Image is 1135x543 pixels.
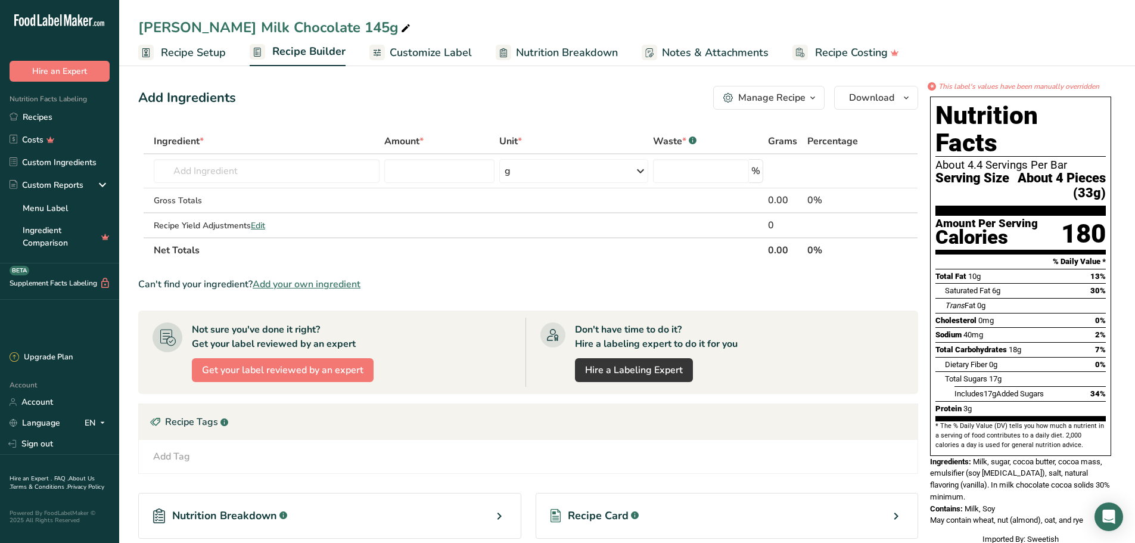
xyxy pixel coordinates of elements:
[930,457,971,466] span: Ingredients:
[834,86,918,110] button: Download
[1094,502,1123,531] div: Open Intercom Messenger
[10,483,67,491] a: Terms & Conditions .
[930,457,1110,501] span: Milk, sugar, cocoa butter, cocoa mass, emulsifier (soy [MEDICAL_DATA]), salt, natural flavoring (...
[384,134,424,148] span: Amount
[935,316,977,325] span: Cholesterol
[930,504,963,513] span: Contains:
[930,516,1083,525] span: May contain wheat, nut (almond), oat, and rye
[154,159,380,183] input: Add Ingredient
[161,45,226,61] span: Recipe Setup
[390,45,472,61] span: Customize Label
[505,164,511,178] div: g
[662,45,769,61] span: Notes & Attachments
[989,360,997,369] span: 0g
[935,229,1038,246] div: Calories
[945,301,975,310] span: Fat
[575,322,738,351] div: Don't have time to do it? Hire a labeling expert to do it for you
[1009,171,1106,200] span: About 4 Pieces (33g)
[977,301,985,310] span: 0g
[849,91,894,105] span: Download
[1095,316,1106,325] span: 0%
[1090,389,1106,398] span: 34%
[10,266,29,275] div: BETA
[935,272,966,281] span: Total Fat
[766,237,804,262] th: 0.00
[938,81,1099,92] i: This label's values have been manually overridden
[1009,345,1021,354] span: 18g
[807,134,858,148] span: Percentage
[568,508,629,524] span: Recipe Card
[945,286,990,295] span: Saturated Fat
[154,194,380,207] div: Gross Totals
[984,389,996,398] span: 17g
[250,38,346,67] a: Recipe Builder
[10,179,83,191] div: Custom Reports
[992,286,1000,295] span: 6g
[138,88,236,108] div: Add Ingredients
[67,483,104,491] a: Privacy Policy
[253,277,360,291] span: Add your own ingredient
[945,301,965,310] i: Trans
[713,86,825,110] button: Manage Recipe
[154,134,204,148] span: Ingredient
[192,358,374,382] button: Get your label reviewed by an expert
[192,322,356,351] div: Not sure you've done it right? Get your label reviewed by an expert
[1095,360,1106,369] span: 0%
[139,404,918,440] div: Recipe Tags
[989,374,1002,383] span: 17g
[251,220,265,231] span: Edit
[768,218,802,232] div: 0
[1061,218,1106,250] div: 180
[369,39,472,66] a: Customize Label
[768,134,797,148] span: Grams
[642,39,769,66] a: Notes & Attachments
[202,363,363,377] span: Get your label reviewed by an expert
[963,404,972,413] span: 3g
[10,510,110,524] div: Powered By FoodLabelMaker © 2025 All Rights Reserved
[153,449,190,464] div: Add Tag
[10,474,52,483] a: Hire an Expert .
[1090,272,1106,281] span: 13%
[499,134,522,148] span: Unit
[138,39,226,66] a: Recipe Setup
[10,61,110,82] button: Hire an Expert
[815,45,888,61] span: Recipe Costing
[54,474,69,483] a: FAQ .
[151,237,766,262] th: Net Totals
[653,134,696,148] div: Waste
[172,508,277,524] span: Nutrition Breakdown
[1095,345,1106,354] span: 7%
[965,504,995,513] span: Milk, Soy
[10,474,95,491] a: About Us .
[138,17,413,38] div: [PERSON_NAME] Milk Chocolate 145g
[1095,330,1106,339] span: 2%
[945,360,987,369] span: Dietary Fiber
[935,218,1038,229] div: Amount Per Serving
[963,330,983,339] span: 40mg
[516,45,618,61] span: Nutrition Breakdown
[935,171,1009,200] span: Serving Size
[1090,286,1106,295] span: 30%
[575,358,693,382] a: Hire a Labeling Expert
[935,102,1106,157] h1: Nutrition Facts
[935,255,1106,269] section: % Daily Value *
[935,159,1106,171] div: About 4.4 Servings Per Bar
[935,330,962,339] span: Sodium
[738,91,806,105] div: Manage Recipe
[935,404,962,413] span: Protein
[85,416,110,430] div: EN
[978,316,994,325] span: 0mg
[10,412,60,433] a: Language
[138,277,918,291] div: Can't find your ingredient?
[968,272,981,281] span: 10g
[935,345,1007,354] span: Total Carbohydrates
[807,193,880,207] div: 0%
[496,39,618,66] a: Nutrition Breakdown
[945,374,987,383] span: Total Sugars
[935,421,1106,451] section: * The % Daily Value (DV) tells you how much a nutrient in a serving of food contributes to a dail...
[954,389,1044,398] span: Includes Added Sugars
[272,44,346,60] span: Recipe Builder
[768,193,802,207] div: 0.00
[805,237,882,262] th: 0%
[10,352,73,364] div: Upgrade Plan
